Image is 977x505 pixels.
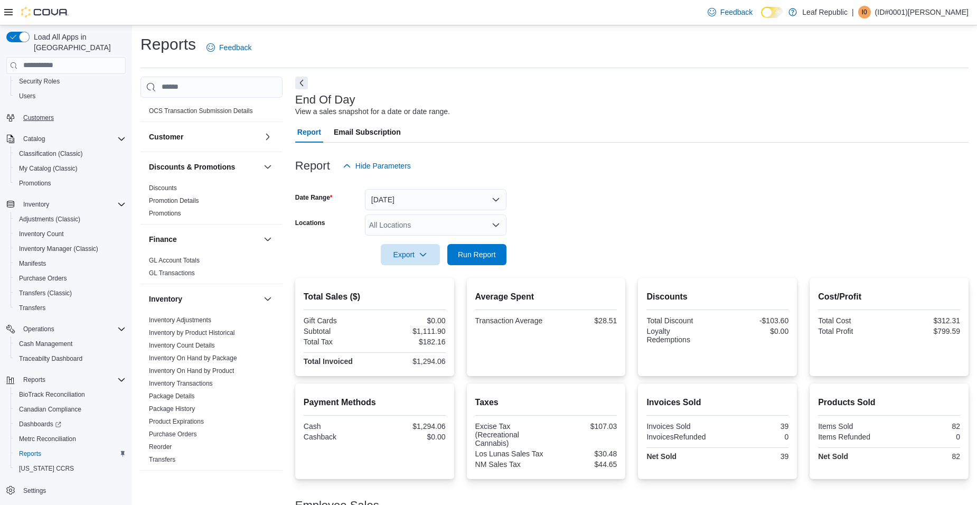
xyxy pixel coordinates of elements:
[891,422,960,431] div: 82
[646,396,788,409] h2: Invoices Sold
[149,367,234,375] a: Inventory On Hand by Product
[365,189,506,210] button: [DATE]
[475,316,544,325] div: Transaction Average
[15,162,82,175] a: My Catalog (Classic)
[11,89,130,104] button: Users
[15,302,126,314] span: Transfers
[646,433,715,441] div: InvoicesRefunded
[2,132,130,146] button: Catalog
[646,327,715,344] div: Loyalty Redemptions
[355,161,411,171] span: Hide Parameters
[11,387,130,402] button: BioTrack Reconciliation
[458,249,496,260] span: Run Report
[140,105,283,121] div: Compliance
[802,6,848,18] p: Leaf Republic
[11,241,130,256] button: Inventory Manager (Classic)
[149,405,195,413] span: Package History
[19,289,72,297] span: Transfers (Classic)
[19,483,126,497] span: Settings
[149,430,197,438] span: Purchase Orders
[2,322,130,336] button: Operations
[703,2,757,23] a: Feedback
[548,460,617,469] div: $44.65
[646,422,715,431] div: Invoices Sold
[19,435,76,443] span: Metrc Reconciliation
[149,367,234,375] span: Inventory On Hand by Product
[818,422,887,431] div: Items Sold
[15,418,65,431] a: Dashboards
[261,130,274,143] button: Customer
[646,316,715,325] div: Total Discount
[15,338,126,350] span: Cash Management
[11,336,130,351] button: Cash Management
[15,433,126,445] span: Metrc Reconciliation
[140,34,196,55] h1: Reports
[11,286,130,301] button: Transfers (Classic)
[862,6,867,18] span: I0
[15,272,126,285] span: Purchase Orders
[15,228,126,240] span: Inventory Count
[304,396,446,409] h2: Payment Methods
[818,291,960,303] h2: Cost/Profit
[475,450,544,458] div: Los Lunas Sales Tax
[377,327,445,335] div: $1,111.90
[295,106,450,117] div: View a sales snapshot for a date or date range.
[19,373,126,386] span: Reports
[140,254,283,284] div: Finance
[720,422,788,431] div: 39
[11,402,130,417] button: Canadian Compliance
[646,452,677,461] strong: Net Sold
[19,179,51,188] span: Promotions
[149,197,199,205] span: Promotion Details
[818,327,887,335] div: Total Profit
[475,422,544,447] div: Excise Tax (Recreational Cannabis)
[19,323,59,335] button: Operations
[15,388,126,401] span: BioTrack Reconciliation
[19,323,126,335] span: Operations
[19,111,58,124] a: Customers
[295,219,325,227] label: Locations
[19,198,126,211] span: Inventory
[149,329,235,336] a: Inventory by Product Historical
[15,403,126,416] span: Canadian Compliance
[19,354,82,363] span: Traceabilty Dashboard
[149,379,213,388] span: Inventory Transactions
[19,390,85,399] span: BioTrack Reconciliation
[19,149,83,158] span: Classification (Classic)
[30,32,126,53] span: Load All Apps in [GEOGRAPHIC_DATA]
[15,147,126,160] span: Classification (Classic)
[23,135,45,143] span: Catalog
[891,452,960,461] div: 82
[149,184,177,192] span: Discounts
[19,340,72,348] span: Cash Management
[19,304,45,312] span: Transfers
[149,269,195,277] a: GL Transactions
[11,271,130,286] button: Purchase Orders
[818,396,960,409] h2: Products Sold
[19,230,64,238] span: Inventory Count
[149,132,183,142] h3: Customer
[377,422,445,431] div: $1,294.06
[15,388,89,401] a: BioTrack Reconciliation
[11,161,130,176] button: My Catalog (Classic)
[377,433,445,441] div: $0.00
[2,197,130,212] button: Inventory
[149,392,195,400] a: Package Details
[19,373,50,386] button: Reports
[149,418,204,425] a: Product Expirations
[334,121,401,143] span: Email Subscription
[447,244,506,265] button: Run Report
[19,77,60,86] span: Security Roles
[720,7,753,17] span: Feedback
[15,462,126,475] span: Washington CCRS
[15,352,126,365] span: Traceabilty Dashboard
[19,198,53,211] button: Inventory
[11,461,130,476] button: [US_STATE] CCRS
[149,342,215,349] a: Inventory Count Details
[15,228,68,240] a: Inventory Count
[852,6,854,18] p: |
[149,380,213,387] a: Inventory Transactions
[149,132,259,142] button: Customer
[19,245,98,253] span: Inventory Manager (Classic)
[15,352,87,365] a: Traceabilty Dashboard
